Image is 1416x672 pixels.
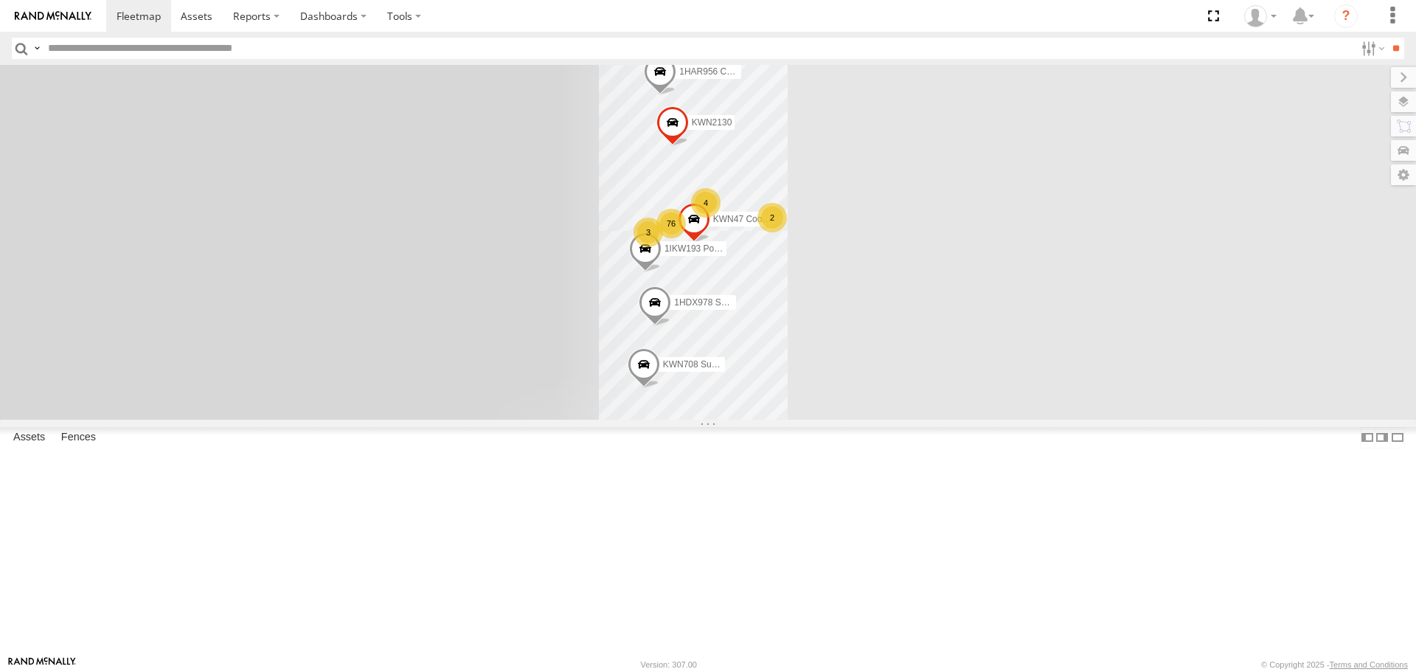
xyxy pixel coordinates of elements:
span: 1IKW193 Pool Inspector [664,244,760,254]
label: Dock Summary Table to the Right [1375,427,1389,448]
div: 2 [757,203,787,232]
a: Visit our Website [8,657,76,672]
div: Andrew Fisher [1239,5,1282,27]
div: Version: 307.00 [641,660,697,669]
span: KWN47 Coor. Infra [713,215,788,225]
div: © Copyright 2025 - [1261,660,1408,669]
label: Assets [6,428,52,448]
div: 3 [634,218,663,247]
i: ? [1334,4,1358,28]
div: 4 [691,188,721,218]
span: KWN2130 [692,117,732,128]
div: 76 [656,209,686,238]
a: Terms and Conditions [1330,660,1408,669]
span: KWN708 Supervisor NA [663,360,758,370]
span: 1HAR956 Coor. Stat. Planing [679,66,794,77]
label: Hide Summary Table [1390,427,1405,448]
img: rand-logo.svg [15,11,91,21]
label: Search Filter Options [1356,38,1387,59]
label: Dock Summary Table to the Left [1360,427,1375,448]
label: Fences [54,428,103,448]
label: Map Settings [1391,164,1416,185]
label: Search Query [31,38,43,59]
span: 1HDX978 Senior Building Surveyor [674,297,812,308]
